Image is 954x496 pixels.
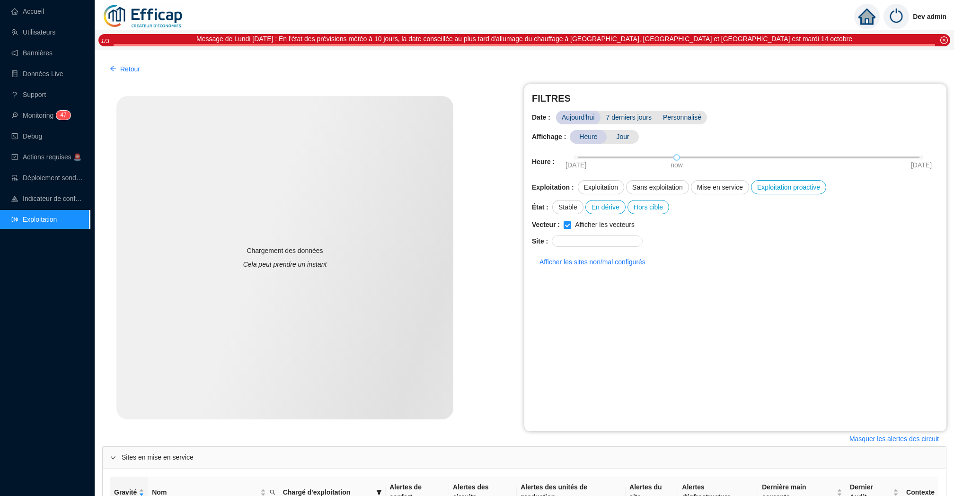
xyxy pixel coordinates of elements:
[940,36,948,44] span: close-circle
[11,91,46,98] a: questionSupport
[11,195,83,202] a: heat-mapIndicateur de confort
[913,1,946,32] span: Dev admin
[532,202,548,212] span: État :
[601,111,658,124] span: 7 derniers jours
[585,200,626,214] div: En dérive
[751,180,826,194] div: Exploitation proactive
[247,246,323,256] span: Chargement des données
[102,61,148,77] button: Retour
[60,112,63,118] span: 4
[532,92,939,105] span: FILTRES
[532,132,566,142] span: Affichage :
[691,180,749,194] div: Mise en service
[571,220,638,230] span: Afficher les vecteurs
[11,8,44,15] a: homeAccueil
[532,236,548,246] span: Site :
[552,200,583,214] div: Stable
[110,65,116,72] span: arrow-left
[532,254,653,270] button: Afficher les sites non/mal configurés
[842,431,946,446] button: Masquer les alertes des circuit
[56,111,70,120] sup: 47
[11,216,57,223] a: slidersExploitation
[858,8,875,25] span: home
[110,455,116,461] span: expanded
[11,174,83,182] a: clusterDéploiement sondes
[11,28,55,36] a: teamUtilisateurs
[11,112,68,119] a: monitorMonitoring47
[578,180,624,194] div: Exploitation
[570,130,607,144] span: Heure
[657,111,707,124] span: Personnalisé
[911,160,932,170] span: [DATE]
[539,257,645,267] span: Afficher les sites non/mal configurés
[556,111,601,124] span: Aujourd'hui
[565,160,586,170] span: [DATE]
[270,489,275,495] span: search
[626,180,689,194] div: Sans exploitation
[11,132,42,140] a: codeDebug
[607,130,638,144] span: Jour
[883,4,909,29] img: power
[120,64,140,74] span: Retour
[23,153,81,161] span: Actions requises 🚨
[849,434,939,444] span: Masquer les alertes des circuit
[376,489,382,495] span: filter
[243,260,327,270] span: Cela peut prendre un instant
[103,447,946,469] div: Sites en mise en service
[63,112,67,118] span: 7
[671,160,683,170] span: now
[532,220,560,230] span: Vecteur :
[101,37,109,44] i: 1 / 3
[532,183,574,192] span: Exploitation :
[627,200,669,214] div: Hors cible
[532,157,555,167] span: Heure :
[11,49,53,57] a: notificationBannières
[532,113,556,122] span: Date :
[196,34,852,44] div: Message de Lundi [DATE] : En l'état des prévisions météo à 10 jours, la date conseillée au plus t...
[11,70,63,78] a: databaseDonnées Live
[122,452,938,462] span: Sites en mise en service
[11,154,18,160] span: check-square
